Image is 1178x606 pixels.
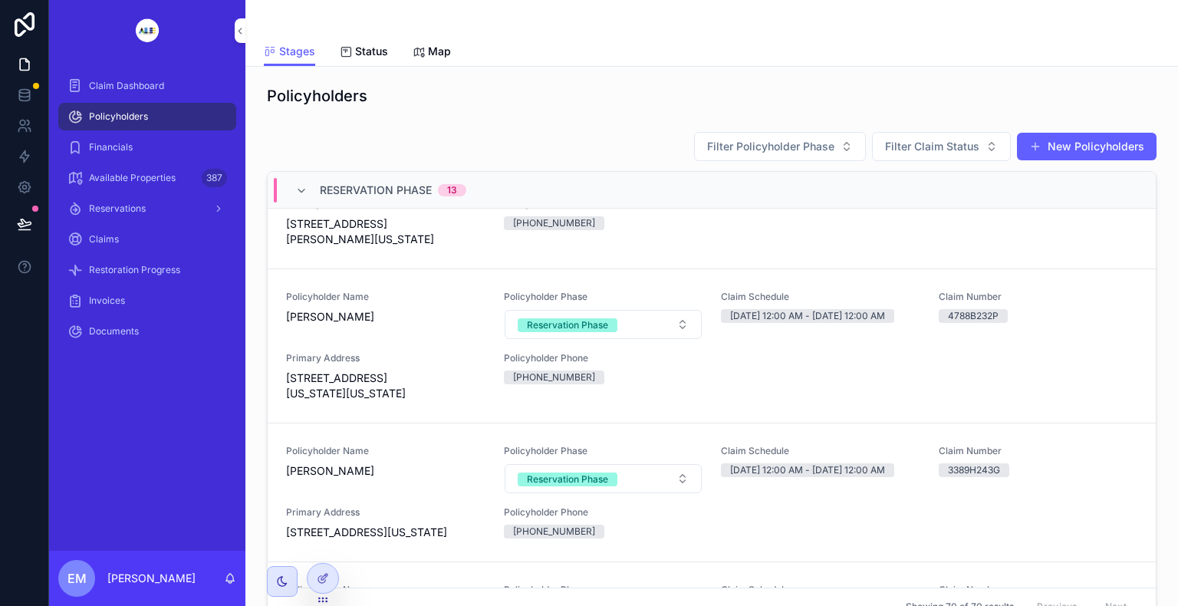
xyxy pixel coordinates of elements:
[504,584,703,596] span: Policyholder Phase
[413,38,451,68] a: Map
[730,309,885,323] div: [DATE] 12:00 AM - [DATE] 12:00 AM
[89,110,148,123] span: Policyholders
[89,325,139,338] span: Documents
[707,139,834,154] span: Filter Policyholder Phase
[89,203,146,215] span: Reservations
[89,172,176,184] span: Available Properties
[67,569,87,588] span: EM
[279,44,315,59] span: Stages
[268,269,1156,423] a: Policyholder Name[PERSON_NAME]Policyholder PhaseSelect ButtonClaim Schedule[DATE] 12:00 AM - [DAT...
[58,103,236,130] a: Policyholders
[268,423,1156,562] a: Policyholder Name[PERSON_NAME]Policyholder PhaseSelect ButtonClaim Schedule[DATE] 12:00 AM - [DAT...
[1017,133,1157,160] button: New Policyholders
[286,525,485,540] span: [STREET_ADDRESS][US_STATE]
[721,445,920,457] span: Claim Schedule
[504,445,703,457] span: Policyholder Phase
[286,291,485,303] span: Policyholder Name
[89,141,133,153] span: Financials
[58,256,236,284] a: Restoration Progress
[264,38,315,67] a: Stages
[504,352,703,364] span: Policyholder Phone
[286,584,485,596] span: Policyholder Name
[721,584,920,596] span: Claim Schedule
[447,184,457,196] div: 13
[721,291,920,303] span: Claim Schedule
[948,309,999,323] div: 4788B232P
[872,132,1011,161] button: Select Button
[89,233,119,245] span: Claims
[202,169,227,187] div: 387
[49,61,245,365] div: scrollable content
[504,506,703,519] span: Policyholder Phone
[123,18,171,43] img: App logo
[267,85,367,107] h1: Policyholders
[939,584,1138,596] span: Claim Number
[948,463,1000,477] div: 3389H243G
[286,506,485,519] span: Primary Address
[513,525,595,538] div: [PHONE_NUMBER]
[286,371,485,401] span: [STREET_ADDRESS][US_STATE][US_STATE]
[885,139,979,154] span: Filter Claim Status
[505,310,703,339] button: Select Button
[286,352,485,364] span: Primary Address
[939,291,1138,303] span: Claim Number
[286,463,485,479] span: [PERSON_NAME]
[527,318,608,332] div: Reservation Phase
[939,445,1138,457] span: Claim Number
[513,371,595,384] div: [PHONE_NUMBER]
[58,164,236,192] a: Available Properties387
[89,80,164,92] span: Claim Dashboard
[527,473,608,486] div: Reservation Phase
[89,295,125,307] span: Invoices
[58,318,236,345] a: Documents
[58,133,236,161] a: Financials
[505,464,703,493] button: Select Button
[513,216,595,230] div: [PHONE_NUMBER]
[286,309,485,324] span: [PERSON_NAME]
[355,44,388,59] span: Status
[89,264,180,276] span: Restoration Progress
[320,183,432,198] span: Reservation Phase
[107,571,196,586] p: [PERSON_NAME]
[340,38,388,68] a: Status
[286,216,485,247] span: [STREET_ADDRESS][PERSON_NAME][US_STATE]
[286,445,485,457] span: Policyholder Name
[694,132,866,161] button: Select Button
[58,287,236,315] a: Invoices
[58,195,236,222] a: Reservations
[730,463,885,477] div: [DATE] 12:00 AM - [DATE] 12:00 AM
[58,72,236,100] a: Claim Dashboard
[504,291,703,303] span: Policyholder Phase
[428,44,451,59] span: Map
[58,226,236,253] a: Claims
